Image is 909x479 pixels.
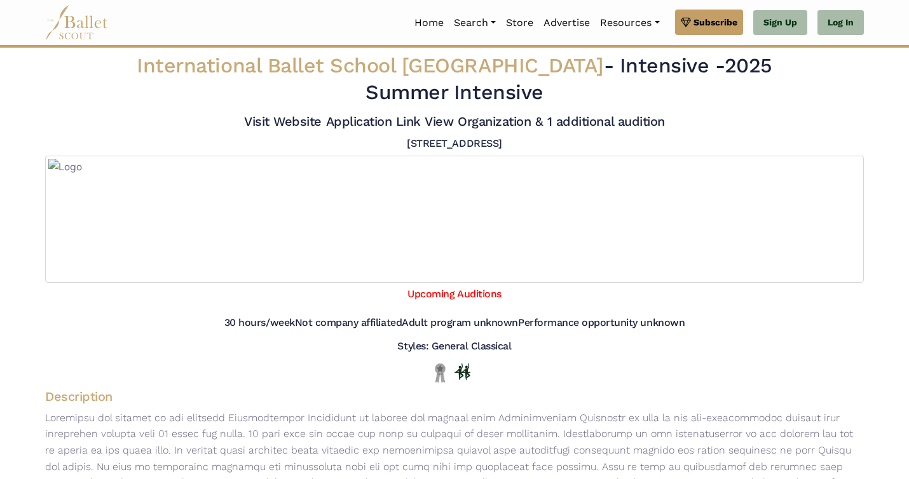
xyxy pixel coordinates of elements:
[432,363,448,382] img: Local
[595,10,664,36] a: Resources
[694,15,737,29] span: Subscribe
[449,10,501,36] a: Search
[681,15,691,29] img: gem.svg
[115,53,794,105] h2: - 2025 Summer Intensive
[409,10,449,36] a: Home
[454,363,470,380] img: In Person
[675,10,743,35] a: Subscribe
[397,340,511,353] h5: Styles: General Classical
[538,10,595,36] a: Advertise
[137,53,603,78] span: International Ballet School [GEOGRAPHIC_DATA]
[620,53,725,78] span: Intensive -
[224,316,295,330] h5: 30 hours/week
[407,137,502,151] h5: [STREET_ADDRESS]
[817,10,864,36] a: Log In
[326,114,421,129] a: Application Link
[45,156,864,283] img: Logo
[244,114,322,129] a: Visit Website
[295,316,402,330] h5: Not company affiliated
[425,114,664,129] a: View Organization & 1 additional audition
[518,316,685,330] h5: Performance opportunity unknown
[501,10,538,36] a: Store
[35,388,874,405] h4: Description
[753,10,807,36] a: Sign Up
[407,288,501,300] a: Upcoming Auditions
[402,316,518,330] h5: Adult program unknown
